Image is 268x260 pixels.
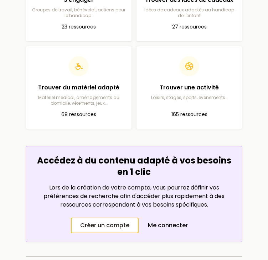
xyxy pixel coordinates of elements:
[35,155,233,178] h2: Accédez à du contenu adapté à vos besoins en 1 clic
[142,110,236,119] p: 165 ressources
[32,95,126,106] p: Matériel médical, aménagements du domicile, vêtements, jeux…
[35,183,233,209] p: Lors de la création de votre compte, vous pourrez définir vos préférences de recherche afin d'acc...
[148,221,188,230] span: Me connecter
[32,110,126,119] p: 68 ressources
[136,46,242,129] a: Trouver une activitéLoisirs, stages, sports, événements…165 ressources
[71,218,139,233] a: Créer un compte
[32,7,126,19] p: Groupes de travail, bénévolat, actions pour le handicap…
[142,7,236,19] p: Idées de cadeaux adaptés au handicap de l'enfant
[142,95,236,100] p: Loisirs, stages, sports, événements…
[139,218,197,233] a: Me connecter
[32,23,126,31] p: 23 ressources
[142,83,236,92] h2: Trouver une activité
[26,46,132,129] a: Trouver du matériel adaptéMatériel médical, aménagements du domicile, vêtements, jeux…68 ressources
[32,83,126,92] h2: Trouver du matériel adapté
[80,221,129,230] span: Créer un compte
[142,23,236,31] p: 27 ressources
